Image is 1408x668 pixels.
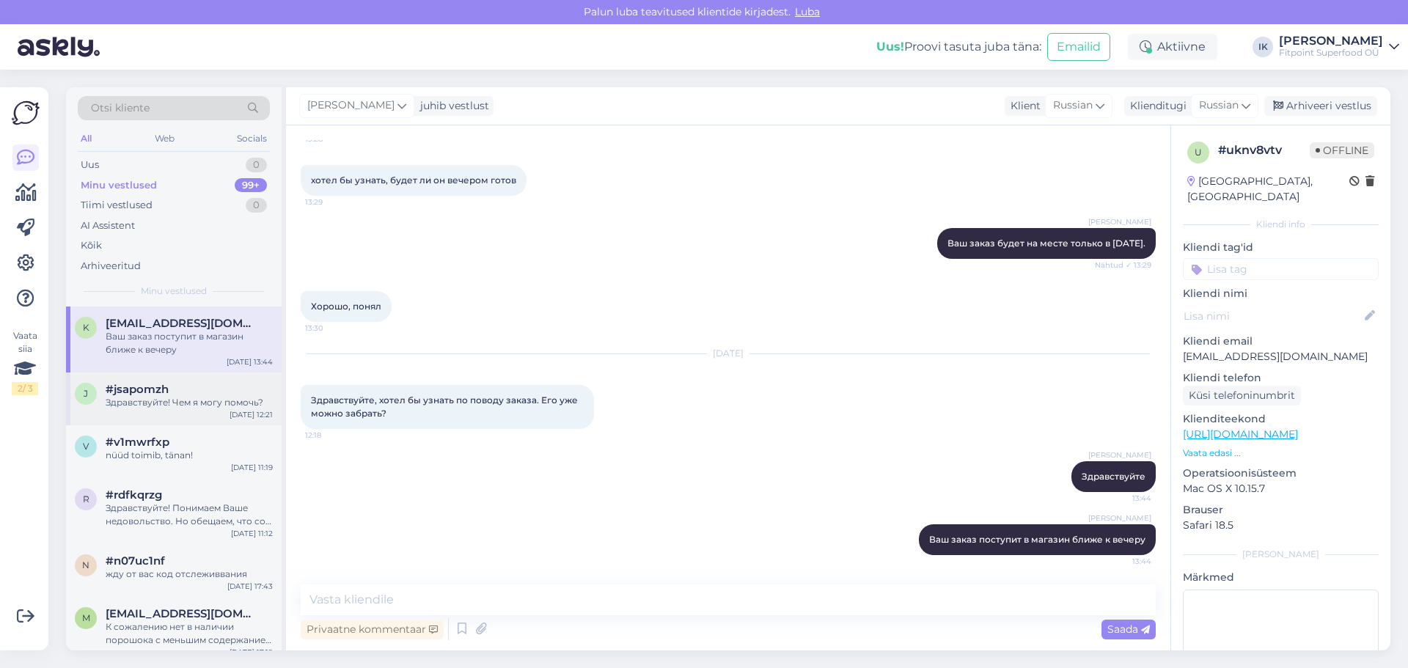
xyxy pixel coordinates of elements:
[1183,427,1298,441] a: [URL][DOMAIN_NAME]
[1005,98,1041,114] div: Klient
[81,178,157,193] div: Minu vestlused
[227,356,273,367] div: [DATE] 13:44
[1053,98,1093,114] span: Russian
[305,323,360,334] span: 13:30
[82,612,90,623] span: m
[12,382,38,395] div: 2 / 3
[106,383,169,396] span: #jsapomzh
[1184,308,1362,324] input: Lisa nimi
[1279,35,1383,47] div: [PERSON_NAME]
[81,198,153,213] div: Tiimi vestlused
[1183,218,1379,231] div: Kliendi info
[305,430,360,441] span: 12:18
[311,175,516,186] span: хотел бы узнать, будет ли он вечером готов
[1264,96,1377,116] div: Arhiveeri vestlus
[1124,98,1187,114] div: Klienditugi
[1183,370,1379,386] p: Kliendi telefon
[1183,258,1379,280] input: Lisa tag
[1183,466,1379,481] p: Operatsioonisüsteem
[230,647,273,658] div: [DATE] 17:19
[876,38,1041,56] div: Proovi tasuta juba täna:
[83,322,89,333] span: k
[231,528,273,539] div: [DATE] 11:12
[81,259,141,274] div: Arhiveeritud
[106,317,258,330] span: kashevarov2003@inbox.ru
[1096,556,1151,567] span: 13:44
[83,493,89,504] span: r
[106,436,169,449] span: #v1mwrfxp
[246,158,267,172] div: 0
[1107,623,1150,636] span: Saada
[246,198,267,213] div: 0
[1183,447,1379,460] p: Vaata edasi ...
[1199,98,1239,114] span: Russian
[106,554,165,568] span: #n07uc1nf
[1183,349,1379,364] p: [EMAIL_ADDRESS][DOMAIN_NAME]
[1183,481,1379,496] p: Mac OS X 10.15.7
[1195,147,1202,158] span: u
[1183,548,1379,561] div: [PERSON_NAME]
[234,129,270,148] div: Socials
[876,40,904,54] b: Uus!
[1187,174,1349,205] div: [GEOGRAPHIC_DATA], [GEOGRAPHIC_DATA]
[1096,493,1151,504] span: 13:44
[235,178,267,193] div: 99+
[106,502,273,528] div: Здравствуйте! Понимаем Ваше недовольство. Но обещаем, что со временем работа сайта наладится. К с...
[81,158,99,172] div: Uus
[1047,33,1110,61] button: Emailid
[106,620,273,647] div: К сожалению нет в наличии порошока с меньшим содержанием кофеина.
[84,388,88,399] span: j
[81,238,102,253] div: Kõik
[791,5,824,18] span: Luba
[1253,37,1273,57] div: IK
[1183,286,1379,301] p: Kliendi nimi
[106,488,162,502] span: #rdfkqrzg
[311,301,381,312] span: Хорошо, понял
[1088,449,1151,460] span: [PERSON_NAME]
[91,100,150,116] span: Otsi kliente
[12,329,38,395] div: Vaata siia
[1183,411,1379,427] p: Klienditeekond
[231,462,273,473] div: [DATE] 11:19
[106,607,258,620] span: martenalvin@gmail.com
[1082,471,1145,482] span: Здравствуйте
[106,330,273,356] div: Ваш заказ поступит в магазин ближе к вечеру
[1183,386,1301,405] div: Küsi telefoninumbrit
[1088,513,1151,524] span: [PERSON_NAME]
[1128,34,1217,60] div: Aktiivne
[1279,47,1383,59] div: Fitpoint Superfood OÜ
[414,98,489,114] div: juhib vestlust
[1183,334,1379,349] p: Kliendi email
[301,347,1156,360] div: [DATE]
[82,559,89,570] span: n
[1183,570,1379,585] p: Märkmed
[12,99,40,127] img: Askly Logo
[227,581,273,592] div: [DATE] 17:43
[947,238,1145,249] span: Ваш заказ будет на месте только в [DATE].
[305,197,360,208] span: 13:29
[1279,35,1399,59] a: [PERSON_NAME]Fitpoint Superfood OÜ
[81,219,135,233] div: AI Assistent
[301,620,444,639] div: Privaatne kommentaar
[1183,240,1379,255] p: Kliendi tag'id
[141,285,207,298] span: Minu vestlused
[1183,502,1379,518] p: Brauser
[311,394,580,419] span: Здравствуйте, хотел бы узнать по поводу заказа. Его уже можно забрать?
[1095,260,1151,271] span: Nähtud ✓ 13:29
[78,129,95,148] div: All
[1310,142,1374,158] span: Offline
[307,98,395,114] span: [PERSON_NAME]
[106,568,273,581] div: жду от вас код отслеживвания
[1183,518,1379,533] p: Safari 18.5
[1218,142,1310,159] div: # uknv8vtv
[230,409,273,420] div: [DATE] 12:21
[1088,216,1151,227] span: [PERSON_NAME]
[152,129,177,148] div: Web
[106,449,273,462] div: nüüd toimib, tänan!
[106,396,273,409] div: Здравствуйте! Чем я могу помочь?
[929,534,1145,545] span: Ваш заказ поступит в магазин ближе к вечеру
[83,441,89,452] span: v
